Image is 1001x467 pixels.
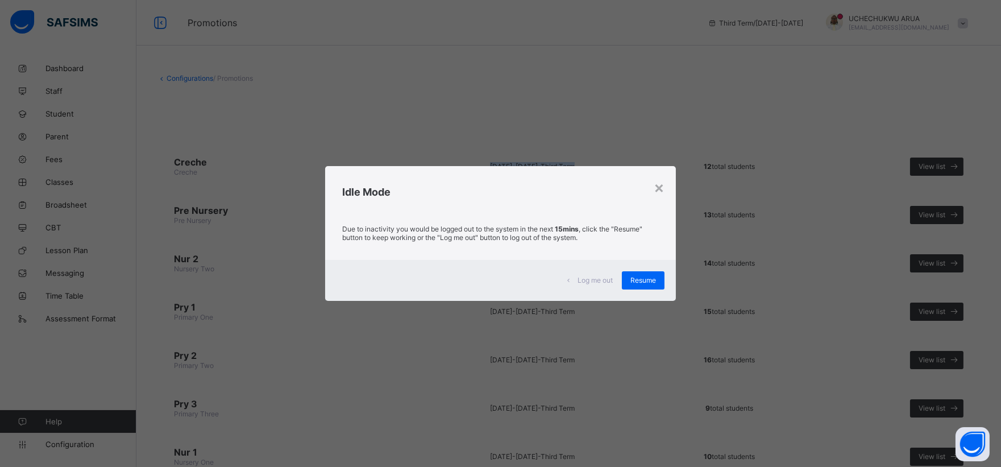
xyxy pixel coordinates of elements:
span: Resume [630,276,656,284]
div: × [654,177,664,197]
strong: 15mins [555,225,579,233]
h2: Idle Mode [342,186,658,198]
button: Open asap [956,427,990,461]
span: Log me out [578,276,613,284]
p: Due to inactivity you would be logged out to the system in the next , click the "Resume" button t... [342,225,658,242]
